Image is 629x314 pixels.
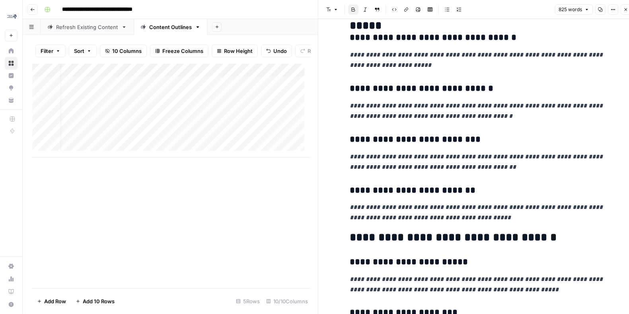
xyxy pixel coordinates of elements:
button: Filter [35,45,66,57]
img: Compound Growth Logo [5,9,19,23]
span: Freeze Columns [162,47,203,55]
span: Add 10 Rows [83,297,115,305]
button: 825 words [555,4,593,15]
span: Add Row [44,297,66,305]
button: Sort [69,45,97,57]
button: Workspace: Compound Growth [5,6,18,26]
span: Filter [41,47,53,55]
a: Insights [5,69,18,82]
a: Opportunities [5,82,18,94]
a: Usage [5,273,18,285]
span: Sort [74,47,84,55]
a: Your Data [5,94,18,107]
button: Help + Support [5,298,18,311]
a: Learning Hub [5,285,18,298]
a: Home [5,45,18,57]
button: Add Row [32,295,71,308]
span: Redo [308,47,320,55]
span: 10 Columns [112,47,142,55]
div: Content Outlines [149,23,192,31]
a: Content Outlines [134,19,207,35]
span: Row Height [224,47,253,55]
div: 10/10 Columns [263,295,311,308]
button: 10 Columns [100,45,147,57]
button: Freeze Columns [150,45,208,57]
button: Undo [261,45,292,57]
span: Undo [273,47,287,55]
a: Browse [5,57,18,70]
a: Refresh Existing Content [41,19,134,35]
span: 825 words [559,6,582,13]
button: Redo [295,45,325,57]
button: Add 10 Rows [71,295,119,308]
div: Refresh Existing Content [56,23,118,31]
a: Settings [5,260,18,273]
div: 5 Rows [233,295,263,308]
button: Row Height [212,45,258,57]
